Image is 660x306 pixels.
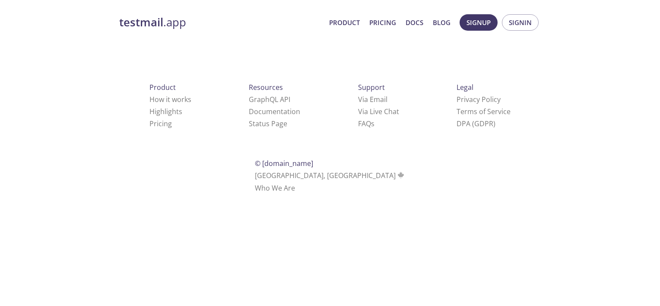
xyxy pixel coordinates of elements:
span: Product [149,83,176,92]
a: DPA (GDPR) [457,119,495,128]
a: Pricing [149,119,172,128]
a: testmail.app [119,15,322,30]
a: Docs [406,17,423,28]
a: Status Page [249,119,287,128]
a: Blog [433,17,451,28]
span: Resources [249,83,283,92]
a: How it works [149,95,191,104]
a: Highlights [149,107,182,116]
button: Signup [460,14,498,31]
span: Support [358,83,385,92]
a: Terms of Service [457,107,511,116]
span: Signin [509,17,532,28]
span: Legal [457,83,473,92]
a: Product [329,17,360,28]
a: FAQ [358,119,374,128]
span: [GEOGRAPHIC_DATA], [GEOGRAPHIC_DATA] [255,171,406,180]
a: Via Email [358,95,387,104]
button: Signin [502,14,539,31]
a: Via Live Chat [358,107,399,116]
span: Signup [466,17,491,28]
a: Privacy Policy [457,95,501,104]
span: s [371,119,374,128]
span: © [DOMAIN_NAME] [255,159,313,168]
a: GraphQL API [249,95,290,104]
a: Documentation [249,107,300,116]
a: Pricing [369,17,396,28]
strong: testmail [119,15,163,30]
a: Who We Are [255,183,295,193]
